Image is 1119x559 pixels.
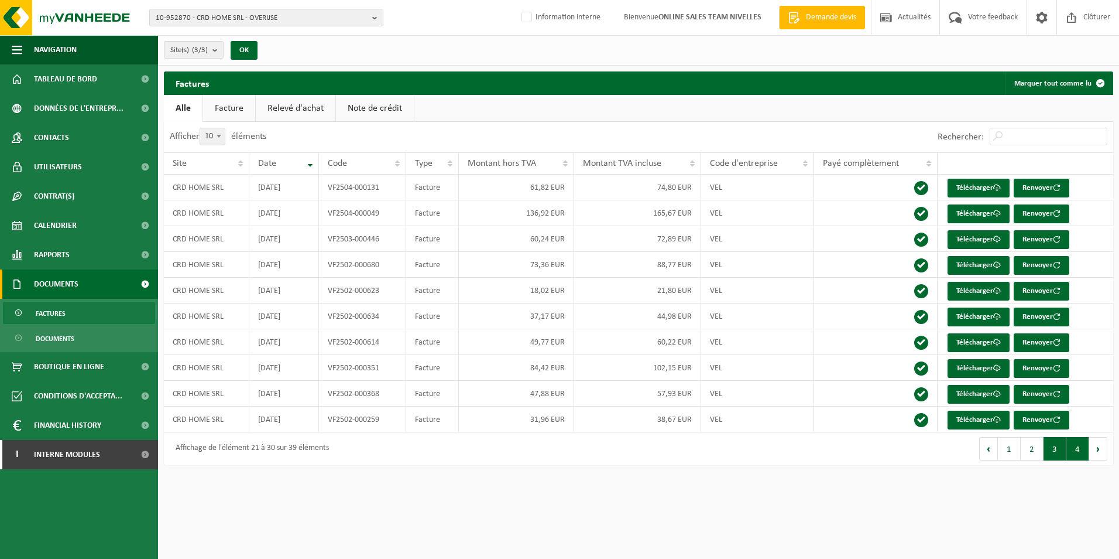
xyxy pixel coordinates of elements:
[459,407,574,432] td: 31,96 EUR
[658,13,761,22] strong: ONLINE SALES TEAM NIVELLES
[574,304,701,329] td: 44,98 EUR
[249,226,319,252] td: [DATE]
[701,381,815,407] td: VEL
[406,381,459,407] td: Facture
[948,333,1010,352] a: Télécharger
[319,200,406,226] td: VF2504-000049
[336,95,414,122] a: Note de crédit
[701,175,815,200] td: VEL
[948,282,1010,301] a: Télécharger
[164,278,249,304] td: CRD HOME SRL
[1014,179,1069,197] button: Renvoyer
[574,252,701,278] td: 88,77 EUR
[1044,437,1066,461] button: 3
[12,440,22,469] span: I
[249,175,319,200] td: [DATE]
[200,128,225,145] span: 10
[459,329,574,355] td: 49,77 EUR
[701,278,815,304] td: VEL
[164,304,249,329] td: CRD HOME SRL
[34,94,123,123] span: Données de l'entrepr...
[406,304,459,329] td: Facture
[574,200,701,226] td: 165,67 EUR
[779,6,865,29] a: Demande devis
[164,95,202,122] a: Alle
[574,407,701,432] td: 38,67 EUR
[1014,282,1069,301] button: Renvoyer
[574,278,701,304] td: 21,80 EUR
[938,132,984,142] label: Rechercher:
[459,226,574,252] td: 60,24 EUR
[249,329,319,355] td: [DATE]
[319,304,406,329] td: VF2502-000634
[164,381,249,407] td: CRD HOME SRL
[701,200,815,226] td: VEL
[319,329,406,355] td: VF2502-000614
[203,95,255,122] a: Facture
[1014,359,1069,378] button: Renvoyer
[1014,308,1069,326] button: Renvoyer
[406,200,459,226] td: Facture
[574,329,701,355] td: 60,22 EUR
[1014,230,1069,249] button: Renvoyer
[459,304,574,329] td: 37,17 EUR
[319,278,406,304] td: VF2502-000623
[948,385,1010,404] a: Télécharger
[459,278,574,304] td: 18,02 EUR
[34,411,101,440] span: Financial History
[3,302,155,324] a: Factures
[319,226,406,252] td: VF2503-000446
[574,175,701,200] td: 74,80 EUR
[406,407,459,432] td: Facture
[948,308,1010,326] a: Télécharger
[574,355,701,381] td: 102,15 EUR
[948,230,1010,249] a: Télécharger
[415,159,433,168] span: Type
[823,159,899,168] span: Payé complètement
[164,226,249,252] td: CRD HOME SRL
[164,252,249,278] td: CRD HOME SRL
[701,329,815,355] td: VEL
[34,35,77,64] span: Navigation
[249,200,319,226] td: [DATE]
[803,12,859,23] span: Demande devis
[231,41,258,60] button: OK
[156,9,368,27] span: 10-952870 - CRD HOME SRL - OVERIJSE
[249,304,319,329] td: [DATE]
[710,159,778,168] span: Code d'entreprise
[1089,437,1107,461] button: Next
[249,355,319,381] td: [DATE]
[701,252,815,278] td: VEL
[249,252,319,278] td: [DATE]
[948,359,1010,378] a: Télécharger
[459,355,574,381] td: 84,42 EUR
[948,179,1010,197] a: Télécharger
[459,175,574,200] td: 61,82 EUR
[701,304,815,329] td: VEL
[164,71,221,94] h2: Factures
[459,381,574,407] td: 47,88 EUR
[192,46,208,54] count: (3/3)
[258,159,276,168] span: Date
[34,270,78,299] span: Documents
[164,407,249,432] td: CRD HOME SRL
[459,252,574,278] td: 73,36 EUR
[164,200,249,226] td: CRD HOME SRL
[948,411,1010,430] a: Télécharger
[319,252,406,278] td: VF2502-000680
[3,327,155,349] a: Documents
[249,381,319,407] td: [DATE]
[701,355,815,381] td: VEL
[319,355,406,381] td: VF2502-000351
[34,211,77,240] span: Calendrier
[170,438,329,459] div: Affichage de l'élément 21 à 30 sur 39 éléments
[319,175,406,200] td: VF2504-000131
[249,278,319,304] td: [DATE]
[249,407,319,432] td: [DATE]
[1005,71,1112,95] button: Marquer tout comme lu
[701,407,815,432] td: VEL
[319,381,406,407] td: VF2502-000368
[406,329,459,355] td: Facture
[34,123,69,152] span: Contacts
[164,329,249,355] td: CRD HOME SRL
